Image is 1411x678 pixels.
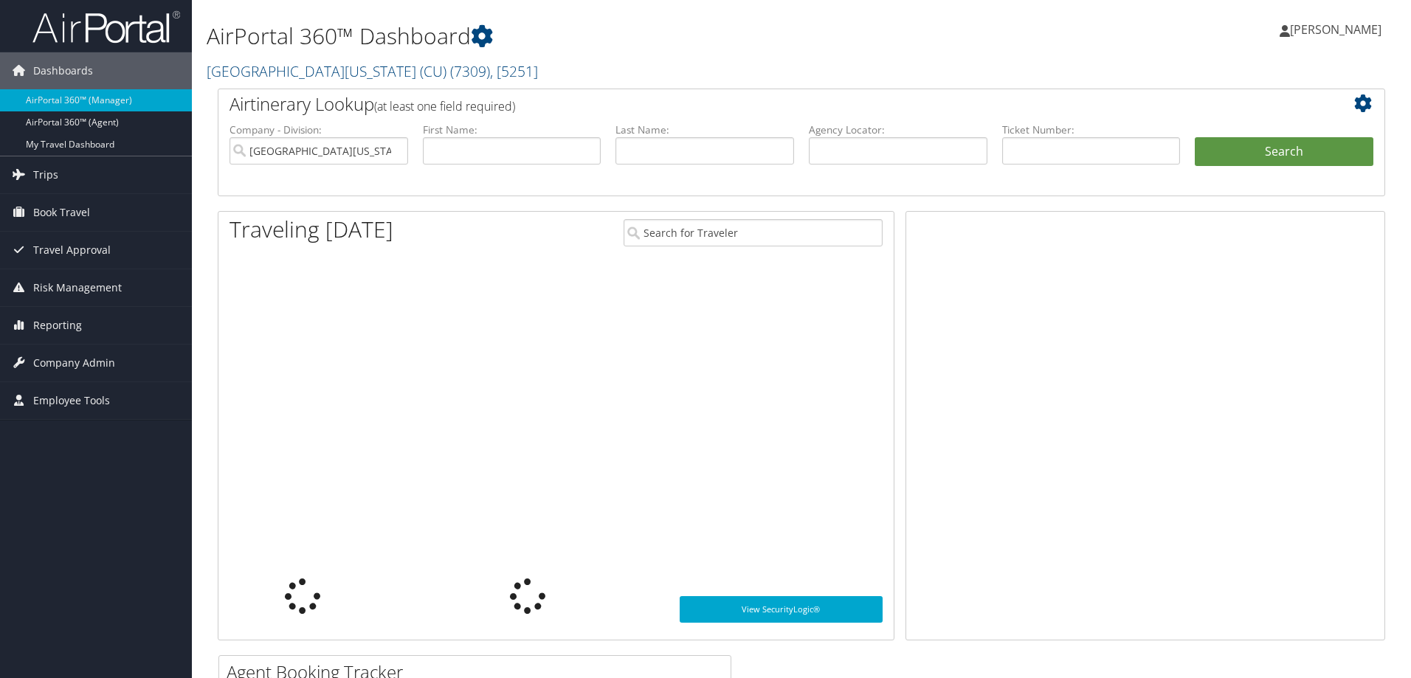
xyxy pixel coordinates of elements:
[1195,137,1373,167] button: Search
[230,91,1276,117] h2: Airtinerary Lookup
[33,52,93,89] span: Dashboards
[33,269,122,306] span: Risk Management
[490,61,538,81] span: , [ 5251 ]
[32,10,180,44] img: airportal-logo.png
[450,61,490,81] span: ( 7309 )
[423,122,601,137] label: First Name:
[374,98,515,114] span: (at least one field required)
[230,214,393,245] h1: Traveling [DATE]
[33,232,111,269] span: Travel Approval
[809,122,987,137] label: Agency Locator:
[33,156,58,193] span: Trips
[1280,7,1396,52] a: [PERSON_NAME]
[615,122,794,137] label: Last Name:
[33,307,82,344] span: Reporting
[1002,122,1181,137] label: Ticket Number:
[33,345,115,381] span: Company Admin
[207,21,1000,52] h1: AirPortal 360™ Dashboard
[33,194,90,231] span: Book Travel
[1290,21,1381,38] span: [PERSON_NAME]
[230,122,408,137] label: Company - Division:
[680,596,883,623] a: View SecurityLogic®
[33,382,110,419] span: Employee Tools
[207,61,538,81] a: [GEOGRAPHIC_DATA][US_STATE] (CU)
[624,219,883,246] input: Search for Traveler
